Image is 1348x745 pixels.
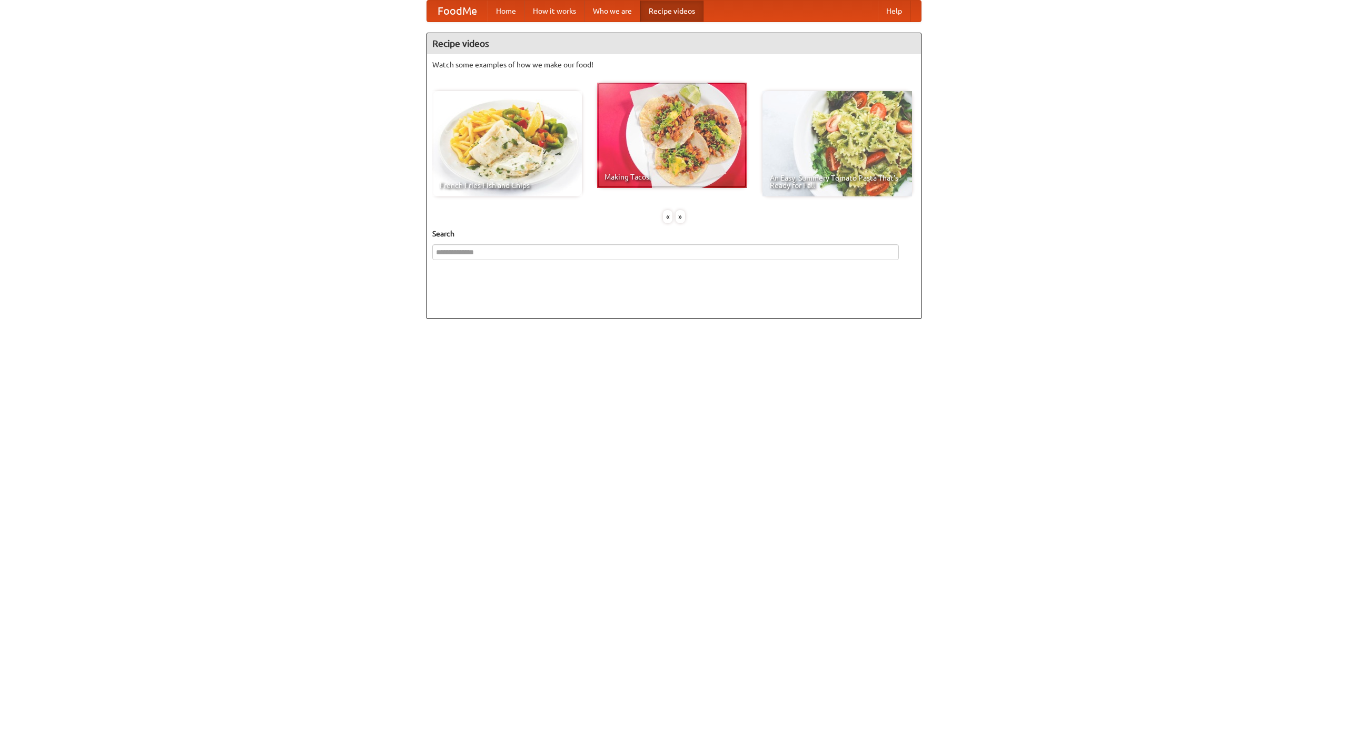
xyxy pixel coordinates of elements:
[427,33,921,54] h4: Recipe videos
[440,182,574,189] span: French Fries Fish and Chips
[432,229,916,239] h5: Search
[878,1,910,22] a: Help
[597,83,747,188] a: Making Tacos
[676,210,685,223] div: »
[524,1,584,22] a: How it works
[640,1,703,22] a: Recipe videos
[770,174,905,189] span: An Easy, Summery Tomato Pasta That's Ready for Fall
[432,59,916,70] p: Watch some examples of how we make our food!
[663,210,672,223] div: «
[584,1,640,22] a: Who we are
[604,173,739,181] span: Making Tacos
[488,1,524,22] a: Home
[762,91,912,196] a: An Easy, Summery Tomato Pasta That's Ready for Fall
[427,1,488,22] a: FoodMe
[432,91,582,196] a: French Fries Fish and Chips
